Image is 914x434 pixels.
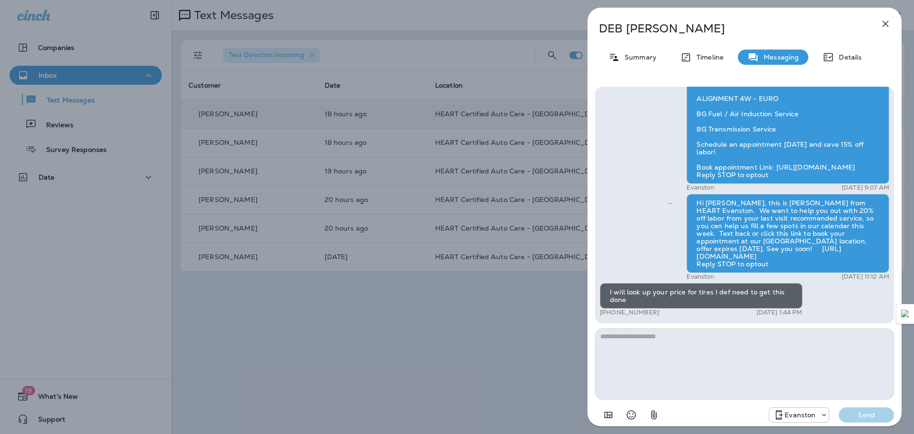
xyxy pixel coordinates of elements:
[599,405,618,424] button: Add in a premade template
[769,409,829,421] div: +1 (847) 892-1225
[599,22,859,35] p: DEB [PERSON_NAME]
[756,309,803,316] p: [DATE] 1:44 PM
[600,283,803,309] div: I will look up your price for tires I def need to get this done
[667,198,672,207] span: Sent
[686,184,714,192] p: Evanston
[785,411,815,419] p: Evanston
[600,309,659,316] p: [PHONE_NUMBER]
[620,53,656,61] p: Summary
[622,405,641,424] button: Select an emoji
[842,184,889,192] p: [DATE] 9:07 AM
[686,273,714,281] p: Evanston
[834,53,862,61] p: Details
[692,53,724,61] p: Timeline
[842,273,889,281] p: [DATE] 11:12 AM
[759,53,799,61] p: Messaging
[901,310,910,318] img: Detect Auto
[686,194,889,273] div: Hi [PERSON_NAME], this is [PERSON_NAME] from HEART Evanston. We want to help you out with 20% off...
